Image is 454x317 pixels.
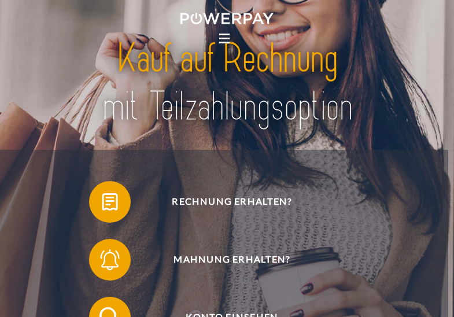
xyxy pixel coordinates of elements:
button: Rechnung erhalten? [89,181,360,223]
img: qb_bill.svg [97,189,123,215]
a: Rechnung erhalten? [74,179,375,225]
span: Mahnung erhalten? [104,239,359,281]
a: Mahnung erhalten? [74,237,375,283]
button: Mahnung erhalten? [89,239,360,281]
span: Rechnung erhalten? [104,181,359,223]
img: logo-powerpay-white.svg [180,13,274,24]
img: qb_bell.svg [97,246,123,272]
